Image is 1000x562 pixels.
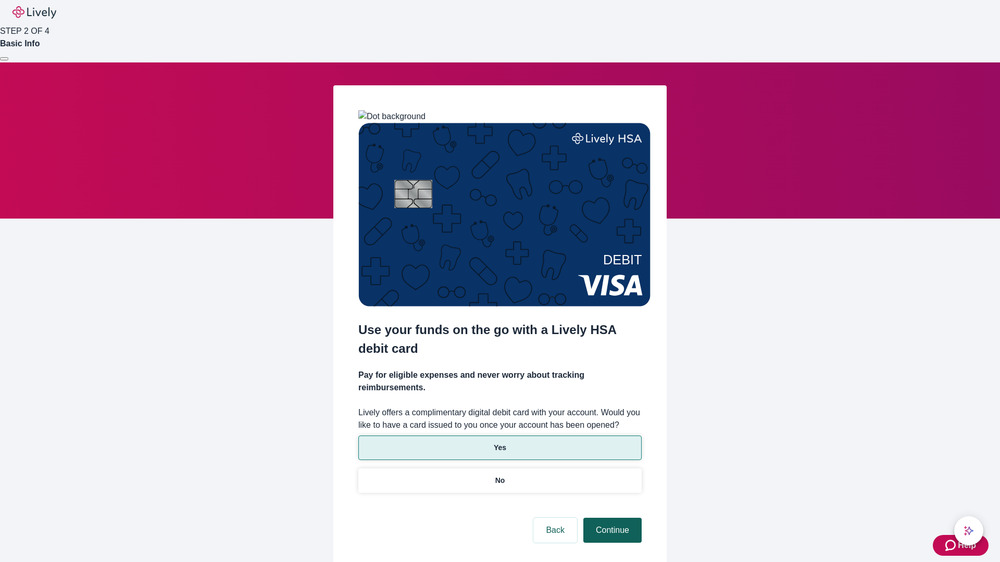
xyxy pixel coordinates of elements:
img: Dot background [358,110,426,123]
p: No [495,475,505,486]
button: Back [533,518,577,543]
svg: Lively AI Assistant [964,526,974,536]
span: Help [958,539,976,552]
button: Yes [358,436,642,460]
svg: Zendesk support icon [945,539,958,552]
button: chat [954,516,983,545]
img: Lively [12,6,56,19]
button: Zendesk support iconHelp [933,535,989,556]
h4: Pay for eligible expenses and never worry about tracking reimbursements. [358,369,642,394]
h2: Use your funds on the go with a Lively HSA debit card [358,321,642,358]
button: No [358,468,642,493]
button: Continue [583,518,642,543]
img: Debit card [358,123,651,306]
label: Lively offers a complimentary digital debit card with your account. Would you like to have a card... [358,406,642,431]
p: Yes [494,442,506,453]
